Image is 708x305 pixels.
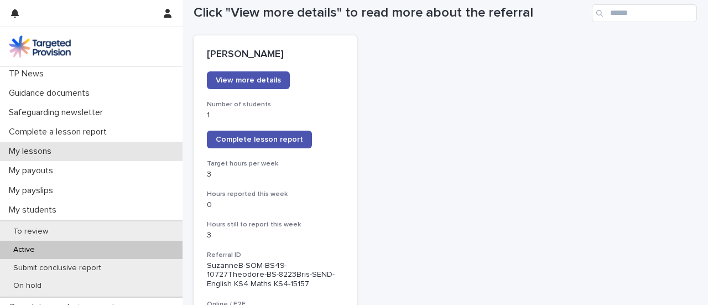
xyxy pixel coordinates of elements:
h3: Number of students [207,100,343,109]
h3: Hours reported this week [207,190,343,199]
p: 3 [207,170,343,179]
span: View more details [216,76,281,84]
h1: Click "View more details" to read more about the referral [194,5,587,21]
p: TP News [4,69,53,79]
p: To review [4,227,57,236]
span: Complete lesson report [216,136,303,143]
p: Submit conclusive report [4,263,110,273]
h3: Target hours per week [207,159,343,168]
p: Guidance documents [4,88,98,99]
p: 3 [207,231,343,240]
p: My payouts [4,166,62,176]
input: Search [592,4,697,22]
p: Active [4,245,44,255]
img: M5nRWzHhSzIhMunXDL62 [9,35,71,58]
p: 1 [207,111,343,120]
p: SuzanneB-SOM-BS49-10727Theodore-BS-8223Bris-SEND-English KS4 Maths KS4-15157 [207,261,343,289]
p: My students [4,205,65,215]
h3: Hours still to report this week [207,220,343,229]
p: On hold [4,281,50,291]
a: Complete lesson report [207,131,312,148]
p: 0 [207,200,343,210]
p: My payslips [4,185,62,196]
p: [PERSON_NAME] [207,49,343,61]
p: My lessons [4,146,60,157]
h3: Referral ID [207,251,343,260]
a: View more details [207,71,290,89]
p: Complete a lesson report [4,127,116,137]
p: Safeguarding newsletter [4,107,112,118]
